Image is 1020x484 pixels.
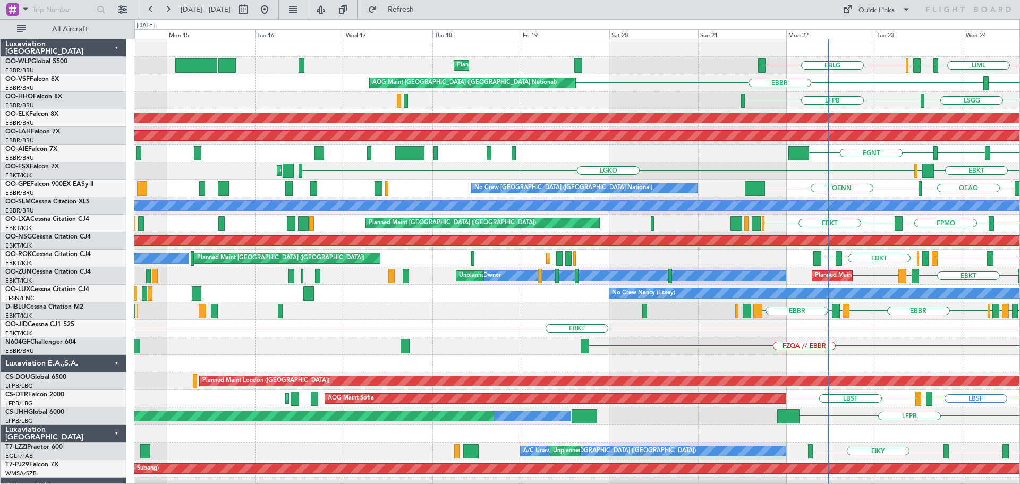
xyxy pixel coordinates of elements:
[328,390,374,406] div: AOG Maint Sofia
[837,1,916,18] button: Quick Links
[5,304,83,310] a: D-IBLUCessna Citation M2
[5,146,57,152] a: OO-AIEFalcon 7X
[28,26,112,33] span: All Aircraft
[379,6,423,13] span: Refresh
[5,286,89,293] a: OO-LUXCessna Citation CJ4
[5,66,34,74] a: EBBR/BRU
[5,146,28,152] span: OO-AIE
[5,347,34,355] a: EBBR/BRU
[523,443,696,459] div: A/C Unavailable [GEOGRAPHIC_DATA] ([GEOGRAPHIC_DATA])
[5,58,31,65] span: OO-WLP
[5,321,28,328] span: OO-JID
[5,129,31,135] span: OO-LAH
[5,462,58,468] a: T7-PJ29Falcon 7X
[5,58,67,65] a: OO-WLPGlobal 5500
[5,101,34,109] a: EBBR/BRU
[5,189,34,197] a: EBBR/BRU
[5,224,32,232] a: EBKT/KJK
[5,172,32,180] a: EBKT/KJK
[858,5,895,16] div: Quick Links
[5,374,66,380] a: CS-DOUGlobal 6500
[612,285,675,301] div: No Crew Nancy (Essey)
[5,199,31,205] span: OO-SLM
[5,312,32,320] a: EBKT/KJK
[5,111,29,117] span: OO-ELK
[5,234,91,240] a: OO-NSGCessna Citation CJ4
[5,400,33,407] a: LFPB/LBG
[5,329,32,337] a: EBKT/KJK
[5,207,34,215] a: EBBR/BRU
[5,154,34,162] a: EBBR/BRU
[5,76,30,82] span: OO-VSF
[483,268,501,284] div: Owner
[5,242,32,250] a: EBKT/KJK
[5,286,30,293] span: OO-LUX
[5,129,60,135] a: OO-LAHFalcon 7X
[202,373,329,389] div: Planned Maint London ([GEOGRAPHIC_DATA])
[5,294,35,302] a: LFSN/ENC
[181,5,231,14] span: [DATE] - [DATE]
[5,269,32,275] span: OO-ZUN
[549,250,673,266] div: Planned Maint Kortrijk-[GEOGRAPHIC_DATA]
[5,444,63,451] a: T7-LZZIPraetor 600
[474,180,652,196] div: No Crew [GEOGRAPHIC_DATA] ([GEOGRAPHIC_DATA] National)
[553,443,728,459] div: Unplanned Maint [GEOGRAPHIC_DATA] ([GEOGRAPHIC_DATA])
[5,164,30,170] span: OO-FSX
[372,75,557,91] div: AOG Maint [GEOGRAPHIC_DATA] ([GEOGRAPHIC_DATA] National)
[5,216,89,223] a: OO-LXACessna Citation CJ4
[5,111,58,117] a: OO-ELKFalcon 8X
[815,268,939,284] div: Planned Maint Kortrijk-[GEOGRAPHIC_DATA]
[5,304,26,310] span: D-IBLU
[5,392,28,398] span: CS-DTR
[369,215,536,231] div: Planned Maint [GEOGRAPHIC_DATA] ([GEOGRAPHIC_DATA])
[5,94,33,100] span: OO-HHO
[432,29,521,39] div: Thu 18
[5,462,29,468] span: T7-PJ29
[344,29,432,39] div: Wed 17
[5,339,30,345] span: N604GF
[197,250,364,266] div: Planned Maint [GEOGRAPHIC_DATA] ([GEOGRAPHIC_DATA])
[5,259,32,267] a: EBKT/KJK
[5,339,76,345] a: N604GFChallenger 604
[609,29,698,39] div: Sat 20
[5,119,34,127] a: EBBR/BRU
[5,164,59,170] a: OO-FSXFalcon 7X
[5,84,34,92] a: EBBR/BRU
[5,392,64,398] a: CS-DTRFalcon 2000
[363,1,427,18] button: Refresh
[5,444,27,451] span: T7-LZZI
[5,94,62,100] a: OO-HHOFalcon 8X
[5,234,32,240] span: OO-NSG
[786,29,875,39] div: Mon 22
[5,382,33,390] a: LFPB/LBG
[5,181,30,188] span: OO-GPE
[167,29,256,39] div: Mon 15
[5,409,64,415] a: CS-JHHGlobal 6000
[459,268,631,284] div: Unplanned Maint [GEOGRAPHIC_DATA]-[GEOGRAPHIC_DATA]
[5,181,93,188] a: OO-GPEFalcon 900EX EASy II
[5,409,28,415] span: CS-JHH
[521,29,609,39] div: Fri 19
[5,269,91,275] a: OO-ZUNCessna Citation CJ4
[5,251,32,258] span: OO-ROK
[5,277,32,285] a: EBKT/KJK
[5,374,30,380] span: CS-DOU
[5,321,74,328] a: OO-JIDCessna CJ1 525
[457,57,512,73] div: Planned Maint Liege
[5,470,37,478] a: WMSA/SZB
[12,21,115,38] button: All Aircraft
[5,251,91,258] a: OO-ROKCessna Citation CJ4
[5,452,33,460] a: EGLF/FAB
[5,199,90,205] a: OO-SLMCessna Citation XLS
[280,163,396,179] div: AOG Maint Kortrijk-[GEOGRAPHIC_DATA]
[875,29,964,39] div: Tue 23
[288,390,343,406] div: Planned Maint Sofia
[5,76,59,82] a: OO-VSFFalcon 8X
[5,216,30,223] span: OO-LXA
[255,29,344,39] div: Tue 16
[698,29,787,39] div: Sun 21
[32,2,93,18] input: Trip Number
[137,21,155,30] div: [DATE]
[5,417,33,425] a: LFPB/LBG
[5,137,34,145] a: EBBR/BRU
